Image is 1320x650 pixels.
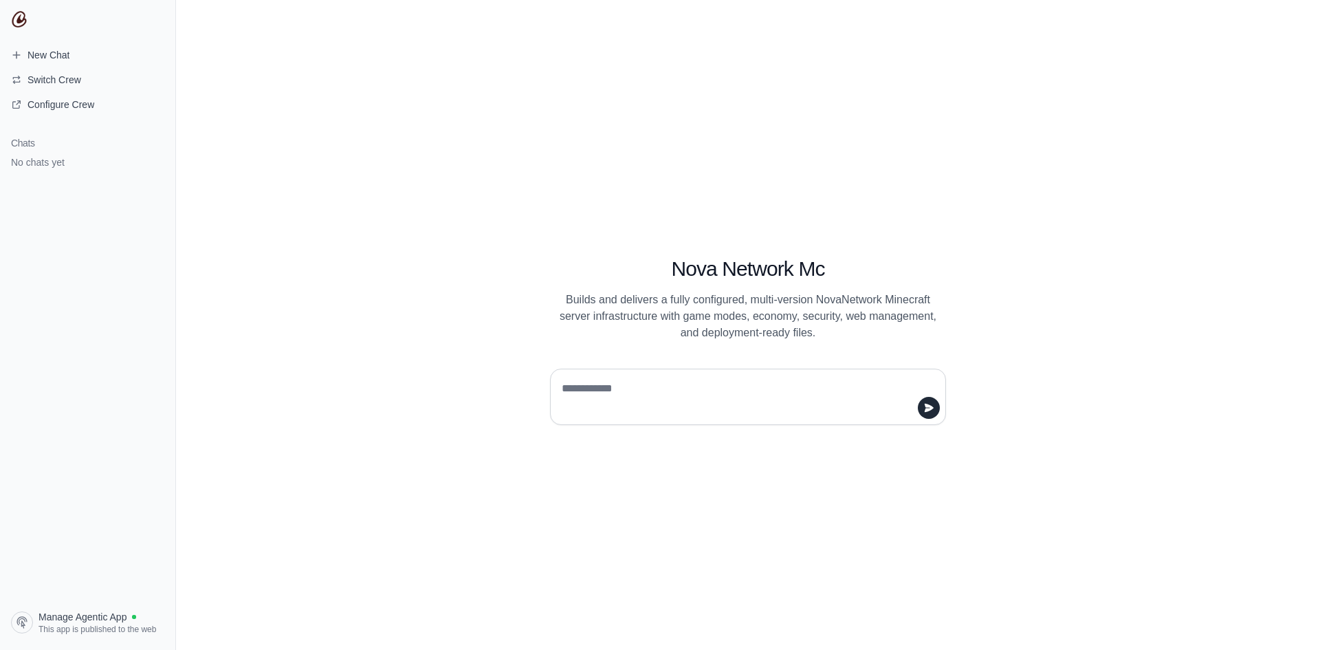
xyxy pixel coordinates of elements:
span: This app is published to the web [38,624,156,635]
h1: Nova Network Mc [550,257,946,281]
a: Manage Agentic App This app is published to the web [5,606,170,639]
a: Configure Crew [5,94,170,116]
span: New Chat [27,48,69,62]
p: Builds and delivers a fully configured, multi-version NovaNetwork Minecraft server infrastructure... [550,292,946,341]
img: CrewAI Logo [11,11,27,28]
span: Manage Agentic App [38,610,126,624]
a: New Chat [5,44,170,66]
button: Switch Crew [5,69,170,91]
span: Configure Crew [27,98,94,111]
span: Switch Crew [27,73,81,87]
